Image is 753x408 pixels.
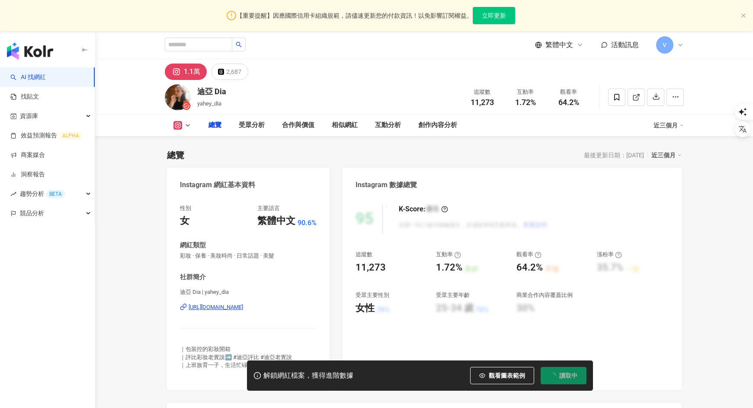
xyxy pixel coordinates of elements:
span: loading [550,373,556,379]
div: 合作與價值 [282,120,314,131]
div: 1.72% [436,261,462,274]
a: [URL][DOMAIN_NAME] [180,303,317,311]
div: 追蹤數 [356,251,372,258]
span: 64.2% [558,98,579,107]
span: close [741,13,746,18]
div: 女性 [356,302,375,315]
div: 社群簡介 [180,273,206,282]
button: 2,687 [211,64,248,80]
div: 追蹤數 [466,88,499,96]
div: 64.2% [516,261,543,274]
div: 受眾主要性別 [356,291,389,299]
span: yahey_dia [197,100,221,107]
span: ｜包裝控的彩妝開箱 ｜評比彩妝老實說➡️ #迪亞評比 #迪亞老實說 ｜上班族育一子，生活忙碌但還是要漂亮出門✨ 📩 合作請來信｜[EMAIL_ADDRESS][DOMAIN_NAME] [180,346,310,376]
div: 受眾主要年齡 [436,291,470,299]
button: 1.1萬 [165,64,207,80]
span: 1.72% [515,98,536,107]
a: searchAI 找網紅 [10,73,46,82]
span: 繁體中文 [545,40,573,50]
div: 近三個月 [654,118,684,132]
span: 90.6% [298,218,317,228]
div: 互動率 [436,251,461,258]
div: K-Score : [399,204,448,214]
div: 1.1萬 [184,66,200,78]
span: 迪亞 Dia | yahey_dia [180,288,317,296]
a: 洞察報告 [10,170,45,179]
span: 趨勢分析 [20,184,65,204]
button: 觀看圖表範例 [470,367,534,384]
a: 效益預測報告ALPHA [10,131,83,140]
span: 讀取中 [559,372,577,379]
div: 總覽 [208,120,221,131]
button: 立即更新 [473,7,515,24]
div: 互動率 [509,88,542,96]
div: 互動分析 [375,120,401,131]
div: 觀看率 [516,251,542,258]
div: 相似網紅 [332,120,358,131]
div: 最後更新日期：[DATE] [584,152,644,159]
div: 創作內容分析 [418,120,457,131]
span: 彩妝 · 保養 · 美妝時尚 · 日常話題 · 美髮 [180,252,317,260]
div: 11,273 [356,261,386,274]
div: 觀看率 [552,88,585,96]
div: [URL][DOMAIN_NAME] [189,303,243,311]
span: 資源庫 [20,106,38,126]
div: 女 [180,214,189,228]
div: 性別 [180,204,191,212]
div: Instagram 數據總覽 [356,180,417,190]
img: KOL Avatar [165,84,191,110]
span: 【重要提醒】因應國際信用卡組織規範，請儘速更新您的付款資訊！以免影響訂閱權益。 [237,11,473,20]
div: 主要語言 [257,204,280,212]
a: 商案媒合 [10,151,45,159]
span: 競品分析 [20,204,44,223]
div: 解鎖網紅檔案，獲得進階數據 [263,371,353,380]
span: 觀看圖表範例 [489,372,525,379]
div: 迪亞 Dia [197,86,226,97]
img: logo [7,42,53,60]
button: 讀取中 [541,367,586,384]
div: 繁體中文 [257,214,295,228]
div: 受眾分析 [239,120,265,131]
div: 商業合作內容覆蓋比例 [516,291,573,299]
div: 近三個月 [651,150,682,161]
span: search [236,41,242,48]
div: 漲粉率 [597,251,622,258]
span: 活動訊息 [611,41,639,49]
span: V [663,40,666,50]
span: rise [10,191,16,197]
div: BETA [46,190,65,198]
a: 找貼文 [10,92,39,101]
div: 網紅類型 [180,241,206,250]
span: 11,273 [471,98,494,107]
div: 總覽 [167,149,184,161]
button: close [741,13,746,19]
div: 2,687 [226,66,241,78]
span: 立即更新 [482,12,506,19]
div: Instagram 網紅基本資料 [180,180,255,190]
